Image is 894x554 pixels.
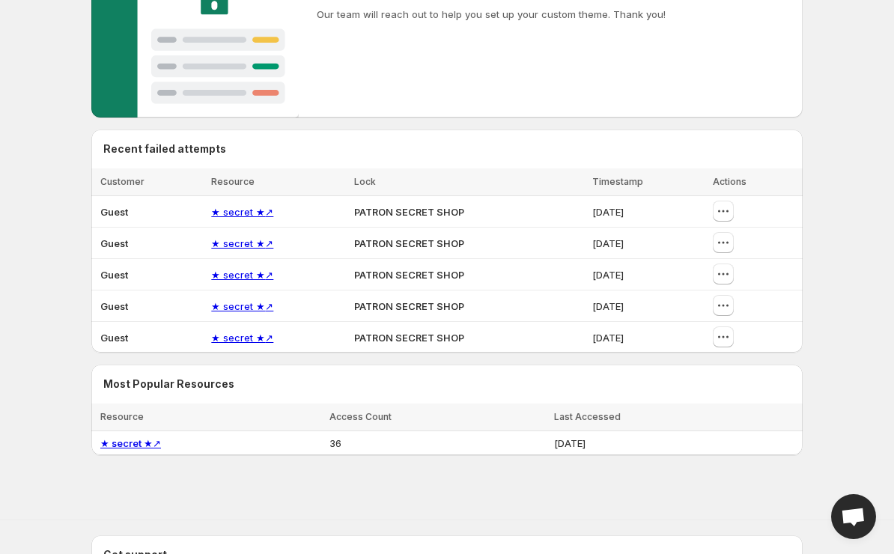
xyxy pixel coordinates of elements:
[100,332,128,344] span: Guest
[354,269,464,281] span: PATRON SECRET SHOP
[100,206,128,218] span: Guest
[354,332,464,344] span: PATRON SECRET SHOP
[354,176,376,187] span: Lock
[211,206,273,218] a: ★ secret ★↗
[211,176,255,187] span: Resource
[329,411,392,422] span: Access Count
[103,141,226,156] h2: Recent failed attempts
[100,269,128,281] span: Guest
[592,300,624,312] span: [DATE]
[211,332,273,344] a: ★ secret ★↗
[354,237,464,249] span: PATRON SECRET SHOP
[211,269,273,281] a: ★ secret ★↗
[100,237,128,249] span: Guest
[713,176,746,187] span: Actions
[211,237,273,249] a: ★ secret ★↗
[325,431,550,456] td: 36
[317,7,666,22] p: Our team will reach out to help you set up your custom theme. Thank you!
[211,300,273,312] a: ★ secret ★↗
[592,206,624,218] span: [DATE]
[592,332,624,344] span: [DATE]
[592,269,624,281] span: [DATE]
[592,237,624,249] span: [DATE]
[831,494,876,539] div: Open chat
[554,411,621,422] span: Last Accessed
[354,206,464,218] span: PATRON SECRET SHOP
[100,176,145,187] span: Customer
[100,411,144,422] span: Resource
[554,437,586,449] span: [DATE]
[592,176,643,187] span: Timestamp
[100,300,128,312] span: Guest
[103,377,791,392] h2: Most Popular Resources
[354,300,464,312] span: PATRON SECRET SHOP
[100,437,161,449] a: ★ secret ★↗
